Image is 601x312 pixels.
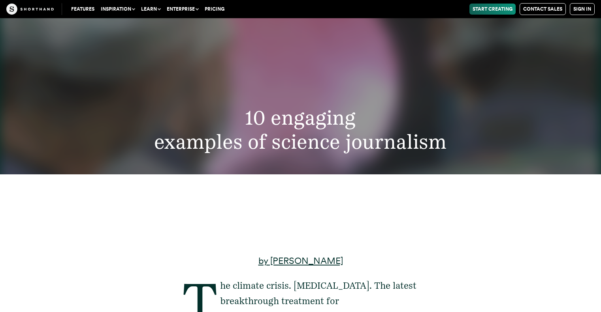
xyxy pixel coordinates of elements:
[469,4,516,15] a: Start Creating
[98,4,138,15] button: Inspiration
[77,106,524,154] h2: 10 engaging examples of science journalism
[164,4,202,15] button: Enterprise
[68,4,98,15] a: Features
[138,4,164,15] button: Learn
[570,3,595,15] a: Sign in
[202,4,228,15] a: Pricing
[6,4,54,15] img: The Craft
[520,3,566,15] a: Contact Sales
[258,255,343,266] a: by [PERSON_NAME]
